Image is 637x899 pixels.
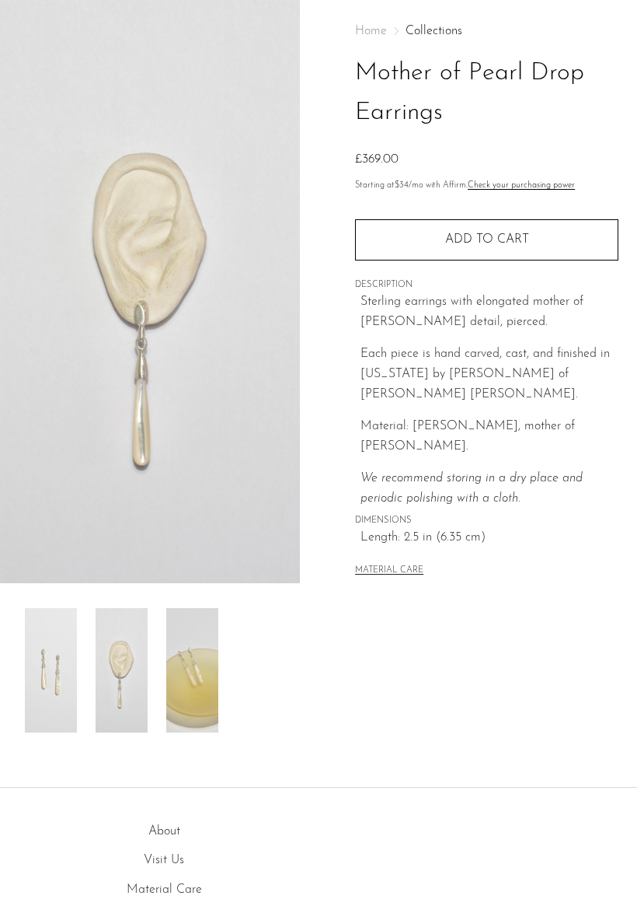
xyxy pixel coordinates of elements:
[406,25,462,37] a: Collections
[355,219,618,260] button: Add to cart
[360,345,618,404] p: Each piece is hand carved, cast, and finished in [US_STATE] by [PERSON_NAME] of [PERSON_NAME] [PE...
[25,608,77,733] img: Mother of Pearl Drop Earrings
[148,825,180,838] a: About
[355,278,618,292] span: DESCRIPTION
[355,565,423,577] button: MATERIAL CARE
[355,54,618,133] h1: Mother of Pearl Drop Earrings
[355,25,387,37] span: Home
[127,883,202,896] a: Material Care
[144,854,184,866] a: Visit Us
[355,25,618,37] nav: Breadcrumbs
[468,181,575,190] a: Check your purchasing power - Learn more about Affirm Financing (opens in modal)
[360,472,583,505] i: We recommend storing in a dry place and periodic polishing with a cloth.
[360,417,618,456] p: Material: [PERSON_NAME], mother of [PERSON_NAME].
[355,514,618,528] span: DIMENSIONS
[96,608,148,733] img: Mother of Pearl Drop Earrings
[395,181,409,190] span: $34
[360,296,583,328] span: Sterling earrings with elongated mother of [PERSON_NAME] detail, pierced.
[360,528,618,548] span: Length: 2.5 in (6.35 cm)
[445,233,529,246] span: Add to cart
[355,153,399,166] span: £369.00
[166,608,218,733] img: Mother of Pearl Drop Earrings
[355,179,618,193] p: Starting at /mo with Affirm.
